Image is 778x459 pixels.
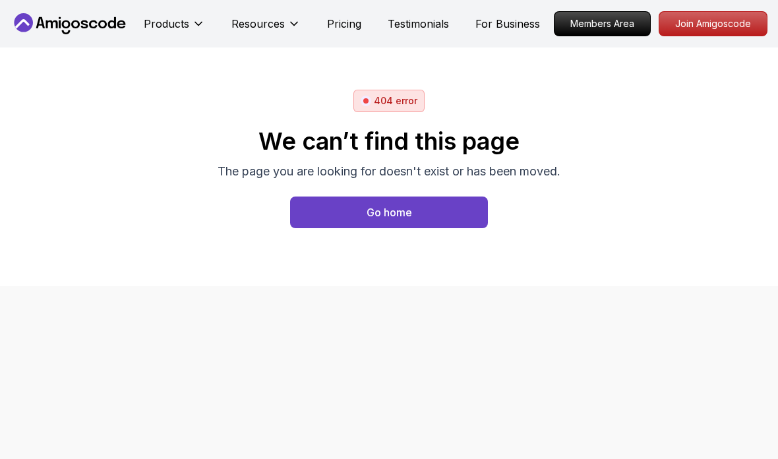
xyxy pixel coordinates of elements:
p: Products [144,16,189,32]
p: 404 error [374,94,417,107]
p: Resources [231,16,285,32]
p: The page you are looking for doesn't exist or has been moved. [218,162,560,181]
p: Members Area [554,12,650,36]
a: Testimonials [388,16,449,32]
h2: We can’t find this page [218,128,560,154]
button: Products [144,16,205,42]
a: Pricing [327,16,361,32]
button: Go home [290,197,488,228]
a: For Business [475,16,540,32]
p: Join Amigoscode [659,12,767,36]
a: Join Amigoscode [659,11,767,36]
a: Home page [290,197,488,228]
button: Resources [231,16,301,42]
a: Members Area [554,11,651,36]
div: Go home [367,204,412,220]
